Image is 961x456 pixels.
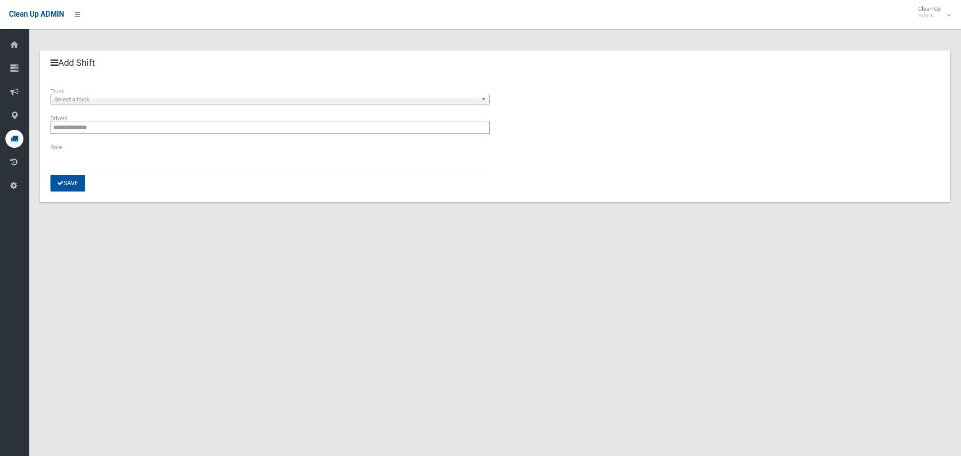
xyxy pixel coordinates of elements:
[9,10,64,18] span: Clean Up ADMIN
[55,94,478,105] span: Select a truck
[50,114,67,123] label: Drivers
[918,12,941,19] small: Admin
[914,5,950,19] span: Clean Up
[40,53,106,72] header: Add Shift
[50,175,85,192] button: Save
[50,87,64,96] label: Truck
